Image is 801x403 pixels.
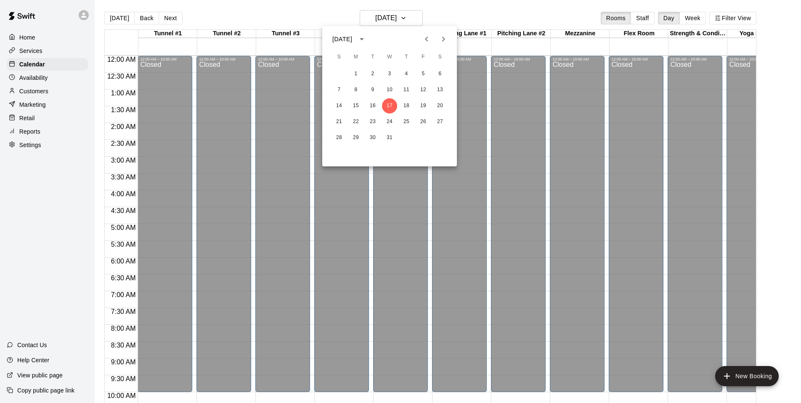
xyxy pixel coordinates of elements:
[382,114,397,129] button: 24
[332,130,347,145] button: 28
[348,49,363,66] span: Monday
[348,98,363,113] button: 15
[365,130,380,145] button: 30
[435,31,452,47] button: Next month
[432,82,448,97] button: 13
[332,82,347,97] button: 7
[365,114,380,129] button: 23
[418,31,435,47] button: Previous month
[382,49,397,66] span: Wednesday
[382,130,397,145] button: 31
[382,98,397,113] button: 17
[416,114,431,129] button: 26
[355,32,369,46] button: calendar view is open, switch to year view
[399,98,414,113] button: 18
[432,98,448,113] button: 20
[416,66,431,82] button: 5
[382,82,397,97] button: 10
[382,66,397,82] button: 3
[399,66,414,82] button: 4
[365,49,380,66] span: Tuesday
[432,66,448,82] button: 6
[348,114,363,129] button: 22
[332,114,347,129] button: 21
[365,82,380,97] button: 9
[332,98,347,113] button: 14
[332,35,352,44] div: [DATE]
[365,66,380,82] button: 2
[432,49,448,66] span: Saturday
[348,66,363,82] button: 1
[399,114,414,129] button: 25
[332,49,347,66] span: Sunday
[432,114,448,129] button: 27
[348,130,363,145] button: 29
[365,98,380,113] button: 16
[399,49,414,66] span: Thursday
[348,82,363,97] button: 8
[416,82,431,97] button: 12
[416,98,431,113] button: 19
[416,49,431,66] span: Friday
[399,82,414,97] button: 11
